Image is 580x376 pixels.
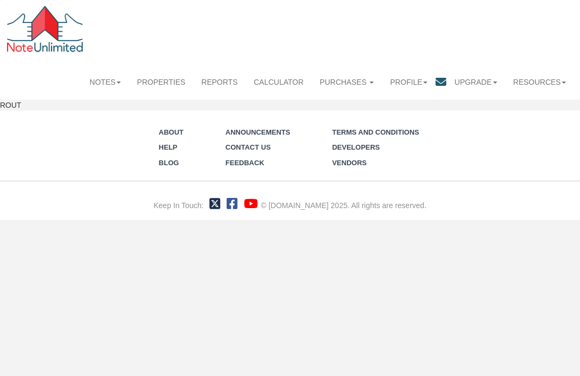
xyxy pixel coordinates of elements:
a: Resources [505,70,575,94]
a: Purchases [311,70,382,94]
a: Properties [129,70,193,94]
a: Notes [82,70,129,94]
a: Blog [159,159,179,167]
a: Developers [332,143,380,151]
a: Calculator [246,70,312,94]
a: Contact Us [226,143,271,151]
a: Reports [193,70,245,94]
a: Upgrade [446,70,505,94]
a: Vendors [332,159,366,167]
div: © [DOMAIN_NAME] 2025. All rights are reserved. [261,200,426,211]
a: Help [159,143,178,151]
div: Keep In Touch: [154,200,204,211]
a: Profile [382,70,436,94]
a: Announcements [226,128,291,136]
a: Feedback [226,159,264,167]
a: About [159,128,184,136]
a: Terms and Conditions [332,128,419,136]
